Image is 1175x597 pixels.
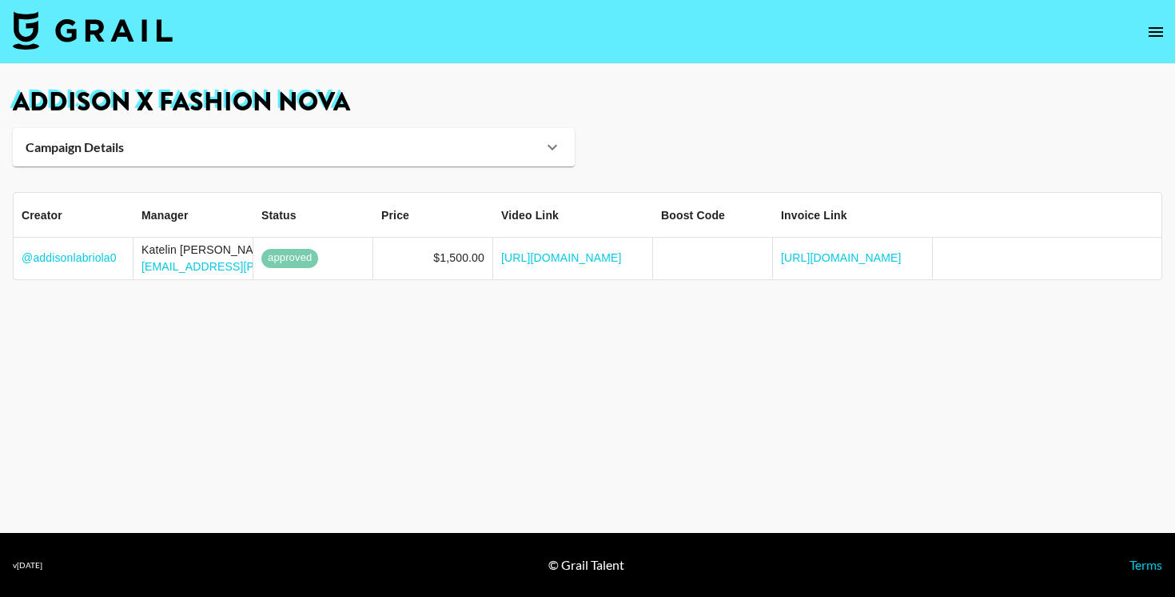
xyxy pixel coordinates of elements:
a: [URL][DOMAIN_NAME] [501,250,622,266]
div: Price [381,193,409,238]
div: Manager [141,193,189,238]
strong: Campaign Details [26,139,124,155]
div: v [DATE] [13,560,42,571]
div: Price [373,193,493,238]
div: Katelin [PERSON_NAME] [141,242,428,258]
span: approved [261,250,318,266]
div: Creator [14,193,133,238]
div: Boost Code [653,193,773,238]
div: Manager [133,193,253,238]
div: $1,500.00 [433,250,484,266]
div: Campaign Details [13,128,575,166]
div: Status [253,193,373,238]
a: [URL][DOMAIN_NAME] [781,250,902,266]
div: Status [261,193,297,238]
button: open drawer [1140,16,1172,48]
div: Invoice Link [773,193,933,238]
div: © Grail Talent [548,557,624,573]
a: [EMAIL_ADDRESS][PERSON_NAME][DOMAIN_NAME] [141,260,428,273]
a: @addisonlabriola0 [22,250,117,266]
a: Terms [1129,557,1162,572]
div: Creator [22,193,62,238]
div: Invoice Link [781,193,847,238]
div: Boost Code [661,193,725,238]
div: Video Link [501,193,559,238]
div: Video Link [493,193,653,238]
h1: Addison x Fashion Nova [13,90,1162,115]
img: Grail Talent [13,11,173,50]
